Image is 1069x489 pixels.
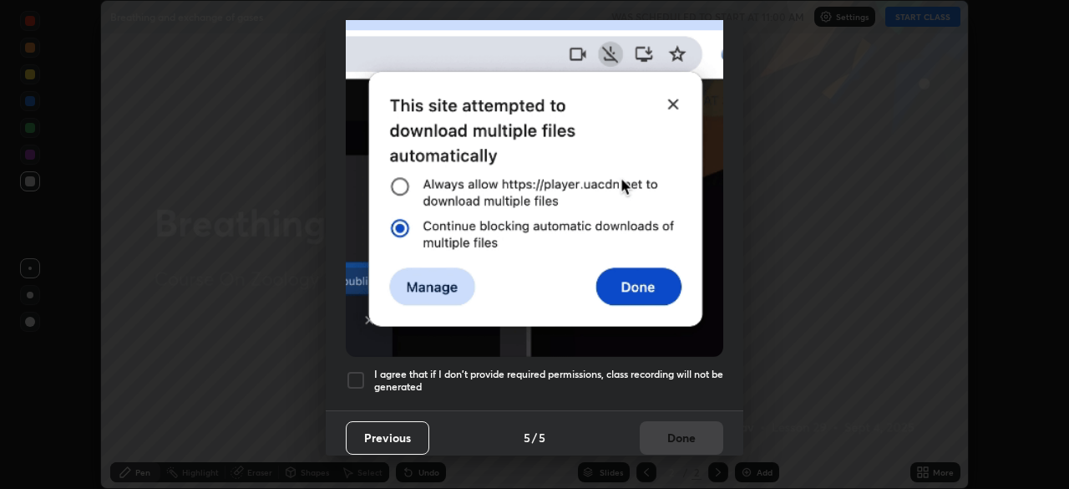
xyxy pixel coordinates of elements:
[532,429,537,446] h4: /
[539,429,545,446] h4: 5
[346,421,429,455] button: Previous
[524,429,530,446] h4: 5
[374,368,723,394] h5: I agree that if I don't provide required permissions, class recording will not be generated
